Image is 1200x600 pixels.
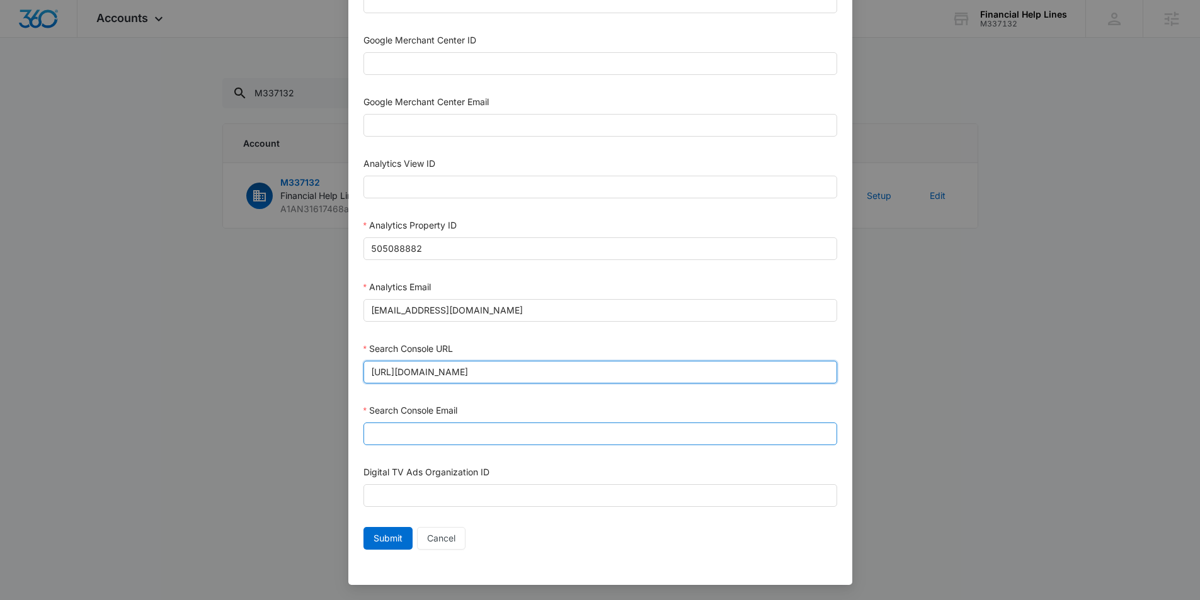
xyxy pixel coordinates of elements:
label: Google Merchant Center Email [363,96,489,107]
input: Search Console Email [363,422,837,445]
input: Google Merchant Center Email [363,114,837,137]
button: Submit [363,527,413,550]
input: Digital TV Ads Organization ID [363,484,837,507]
input: Google Merchant Center ID [363,52,837,75]
label: Digital TV Ads Organization ID [363,467,489,477]
span: Submit [374,531,403,545]
label: Analytics View ID [363,158,435,169]
input: Analytics View ID [363,176,837,198]
label: Analytics Property ID [363,220,457,230]
input: Analytics Email [363,299,837,322]
label: Search Console Email [363,405,457,416]
input: Analytics Property ID [363,237,837,260]
label: Google Merchant Center ID [363,35,476,45]
label: Analytics Email [363,281,431,292]
input: Search Console URL [363,361,837,383]
button: Cancel [417,527,466,550]
label: Search Console URL [363,343,453,354]
span: Cancel [427,531,455,545]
